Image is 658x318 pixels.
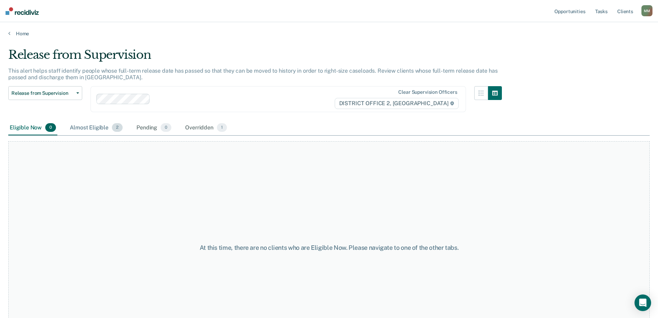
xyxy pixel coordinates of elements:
p: This alert helps staff identify people whose full-term release date has passed so that they can b... [8,67,497,81]
div: Open Intercom Messenger [635,294,651,311]
button: MM [641,5,652,16]
a: Home [8,30,650,37]
span: 1 [217,123,227,132]
span: DISTRICT OFFICE 2, [GEOGRAPHIC_DATA] [335,98,459,109]
span: 0 [161,123,171,132]
span: Release from Supervision [11,90,74,96]
div: Eligible Now0 [8,120,57,136]
div: At this time, there are no clients who are Eligible Now. Please navigate to one of the other tabs. [169,244,489,252]
div: Pending0 [135,120,173,136]
div: Almost Eligible2 [68,120,124,136]
span: 0 [45,123,56,132]
div: Clear supervision officers [398,89,457,95]
div: M M [641,5,652,16]
button: Release from Supervision [8,86,82,100]
div: Release from Supervision [8,48,502,67]
div: Overridden1 [184,120,228,136]
span: 2 [112,123,123,132]
img: Recidiviz [6,7,39,15]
